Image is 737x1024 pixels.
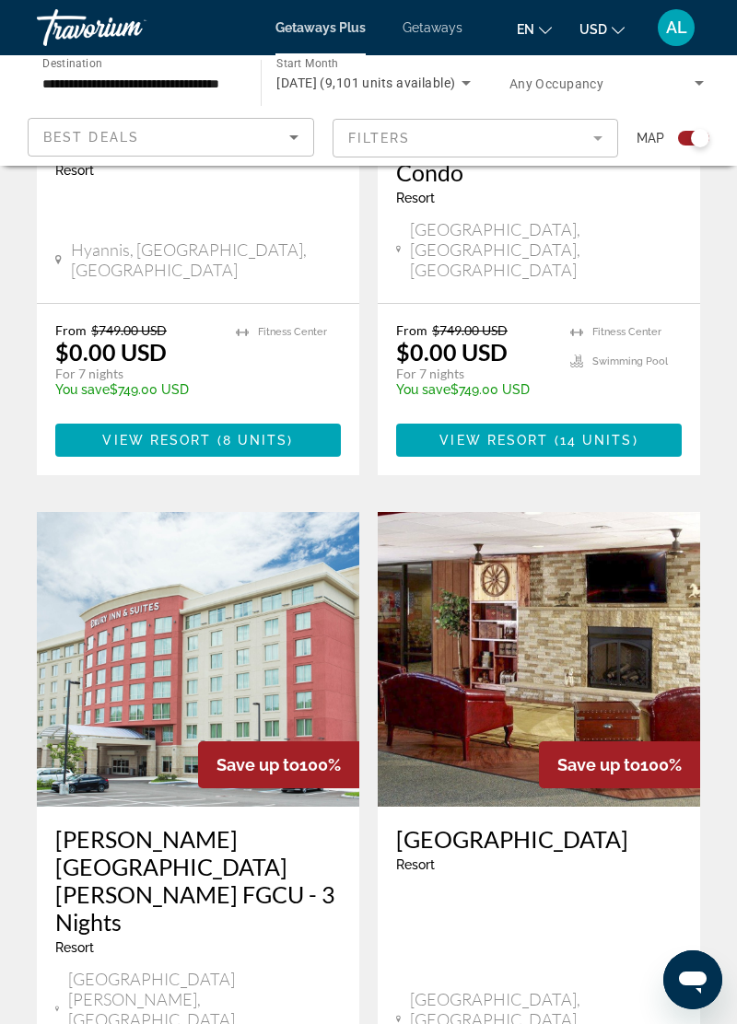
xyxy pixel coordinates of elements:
span: View Resort [439,433,548,448]
img: DF04E01X.jpg [378,512,700,807]
span: Any Occupancy [509,76,604,91]
span: From [55,322,87,338]
span: Save up to [216,755,299,774]
button: View Resort(8 units) [55,424,341,457]
p: $749.00 USD [396,382,552,397]
span: Map [637,125,664,151]
mat-select: Sort by [43,126,298,148]
p: $749.00 USD [55,382,217,397]
span: 8 units [223,433,288,448]
div: 100% [539,741,700,788]
p: $0.00 USD [55,338,167,366]
span: Destination [42,56,102,69]
span: Save up to [557,755,640,774]
span: View Resort [102,433,211,448]
span: Swimming Pool [592,355,668,367]
p: For 7 nights [55,366,217,382]
span: You save [55,382,110,397]
span: Resort [55,163,94,178]
button: Filter [333,118,619,158]
button: View Resort(14 units) [396,424,682,457]
span: AL [666,18,687,37]
p: $0.00 USD [396,338,508,366]
span: Fitness Center [258,326,327,338]
a: [GEOGRAPHIC_DATA] [396,825,682,853]
a: [PERSON_NAME][GEOGRAPHIC_DATA][PERSON_NAME] FGCU - 3 Nights [55,825,341,936]
span: $749.00 USD [91,322,167,338]
span: 14 units [560,433,633,448]
button: Change currency [579,16,625,42]
span: [GEOGRAPHIC_DATA], [GEOGRAPHIC_DATA], [GEOGRAPHIC_DATA] [410,219,682,280]
span: USD [579,22,607,37]
span: en [517,22,534,37]
span: ( ) [548,433,638,448]
span: You save [396,382,450,397]
a: Travorium [37,4,221,52]
span: $749.00 USD [432,322,508,338]
span: ( ) [212,433,294,448]
span: Fitness Center [592,326,661,338]
span: Resort [55,940,94,955]
button: Change language [517,16,552,42]
iframe: Button to launch messaging window [663,950,722,1009]
img: S267E01X.jpg [37,512,359,807]
span: Best Deals [43,130,139,145]
button: User Menu [652,8,700,47]
a: Getaways Plus [275,20,366,35]
span: Resort [396,857,435,872]
span: Resort [396,191,435,205]
div: 100% [198,741,359,788]
span: Hyannis, [GEOGRAPHIC_DATA], [GEOGRAPHIC_DATA] [71,239,341,280]
a: Getaways [403,20,462,35]
p: For 7 nights [396,366,552,382]
span: [DATE] (9,101 units available) [276,76,455,90]
span: Start Month [276,57,338,70]
span: From [396,322,427,338]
